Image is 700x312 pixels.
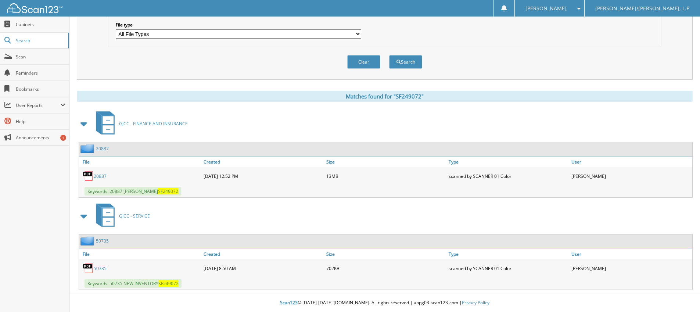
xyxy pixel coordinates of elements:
div: © [DATE]-[DATE] [DOMAIN_NAME]. All rights reserved | appg03-scan123-com | [69,294,700,312]
img: PDF.png [83,263,94,274]
span: Scan123 [280,300,298,306]
div: [PERSON_NAME] [570,169,692,183]
a: 50735 [94,265,107,272]
a: 20887 [94,173,107,179]
span: Announcements [16,135,65,141]
a: User [570,249,692,259]
span: SF249072 [158,280,179,287]
div: scanned by SCANNER 01 Color [447,169,570,183]
span: Keywords: 20887 [PERSON_NAME] [85,187,181,196]
span: [PERSON_NAME]/[PERSON_NAME], L.P [595,6,689,11]
a: User [570,157,692,167]
img: folder2.png [80,144,96,153]
a: GJCC - SERVICE [91,201,150,230]
span: Scan [16,54,65,60]
a: Size [324,157,447,167]
div: 702KB [324,261,447,276]
button: Clear [347,55,380,69]
img: PDF.png [83,171,94,182]
span: SF249072 [158,188,178,194]
span: Cabinets [16,21,65,28]
div: [DATE] 12:52 PM [202,169,324,183]
span: Reminders [16,70,65,76]
a: 50735 [96,238,109,244]
span: User Reports [16,102,60,108]
button: Search [389,55,422,69]
a: Created [202,249,324,259]
span: GJCC - FINANCE AND INSURANCE [119,121,188,127]
img: scan123-logo-white.svg [7,3,62,13]
a: File [79,157,202,167]
div: 13MB [324,169,447,183]
label: File type [116,22,361,28]
div: Matches found for "SF249072" [77,91,693,102]
iframe: Chat Widget [663,277,700,312]
img: folder2.png [80,236,96,245]
span: Help [16,118,65,125]
a: File [79,249,202,259]
div: [DATE] 8:50 AM [202,261,324,276]
span: [PERSON_NAME] [525,6,567,11]
span: Bookmarks [16,86,65,92]
a: Type [447,157,570,167]
div: 1 [60,135,66,141]
a: Privacy Policy [462,300,489,306]
div: scanned by SCANNER 01 Color [447,261,570,276]
a: Created [202,157,324,167]
a: 20887 [96,146,109,152]
a: GJCC - FINANCE AND INSURANCE [91,109,188,138]
div: [PERSON_NAME] [570,261,692,276]
span: Keywords: 50735 NEW INVENTORY [85,279,182,288]
a: Type [447,249,570,259]
span: GJCC - SERVICE [119,213,150,219]
a: Size [324,249,447,259]
span: Search [16,37,64,44]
